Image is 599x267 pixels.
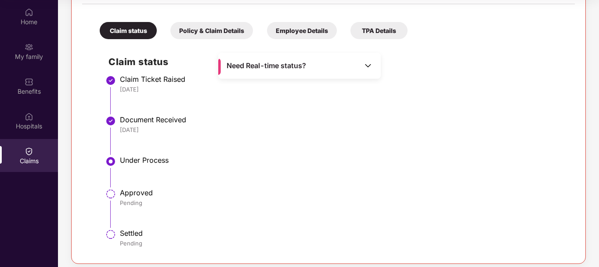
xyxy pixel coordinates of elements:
[120,75,566,84] div: Claim Ticket Raised
[227,61,306,70] span: Need Real-time status?
[105,189,116,199] img: svg+xml;base64,PHN2ZyBpZD0iU3RlcC1QZW5kaW5nLTMyeDMyIiB4bWxucz0iaHR0cDovL3d3dy53My5vcmcvMjAwMC9zdm...
[267,22,337,39] div: Employee Details
[25,147,33,156] img: svg+xml;base64,PHN2ZyBpZD0iQ2xhaW0iIHhtbG5zPSJodHRwOi8vd3d3LnczLm9yZy8yMDAwL3N2ZyIgd2lkdGg9IjIwIi...
[120,239,566,247] div: Pending
[105,156,116,167] img: svg+xml;base64,PHN2ZyBpZD0iU3RlcC1BY3RpdmUtMzJ4MzIiIHhtbG5zPSJodHRwOi8vd3d3LnczLm9yZy8yMDAwL3N2Zy...
[100,22,157,39] div: Claim status
[25,112,33,121] img: svg+xml;base64,PHN2ZyBpZD0iSG9zcGl0YWxzIiB4bWxucz0iaHR0cDovL3d3dy53My5vcmcvMjAwMC9zdmciIHdpZHRoPS...
[105,116,116,126] img: svg+xml;base64,PHN2ZyBpZD0iU3RlcC1Eb25lLTMyeDMyIiB4bWxucz0iaHR0cDovL3d3dy53My5vcmcvMjAwMC9zdmciIH...
[364,61,372,70] img: Toggle Icon
[120,229,566,238] div: Settled
[120,115,566,124] div: Document Received
[108,55,566,69] h2: Claim status
[120,199,566,207] div: Pending
[25,8,33,17] img: svg+xml;base64,PHN2ZyBpZD0iSG9tZSIgeG1sbnM9Imh0dHA6Ly93d3cudzMub3JnLzIwMDAvc3ZnIiB3aWR0aD0iMjAiIG...
[25,77,33,86] img: svg+xml;base64,PHN2ZyBpZD0iQmVuZWZpdHMiIHhtbG5zPSJodHRwOi8vd3d3LnczLm9yZy8yMDAwL3N2ZyIgd2lkdGg9Ij...
[350,22,408,39] div: TPA Details
[120,156,566,165] div: Under Process
[25,43,33,51] img: svg+xml;base64,PHN2ZyB3aWR0aD0iMjAiIGhlaWdodD0iMjAiIHZpZXdCb3g9IjAgMCAyMCAyMCIgZmlsbD0ibm9uZSIgeG...
[120,85,566,93] div: [DATE]
[120,126,566,134] div: [DATE]
[105,75,116,86] img: svg+xml;base64,PHN2ZyBpZD0iU3RlcC1Eb25lLTMyeDMyIiB4bWxucz0iaHR0cDovL3d3dy53My5vcmcvMjAwMC9zdmciIH...
[170,22,253,39] div: Policy & Claim Details
[105,229,116,240] img: svg+xml;base64,PHN2ZyBpZD0iU3RlcC1QZW5kaW5nLTMyeDMyIiB4bWxucz0iaHR0cDovL3d3dy53My5vcmcvMjAwMC9zdm...
[120,188,566,197] div: Approved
